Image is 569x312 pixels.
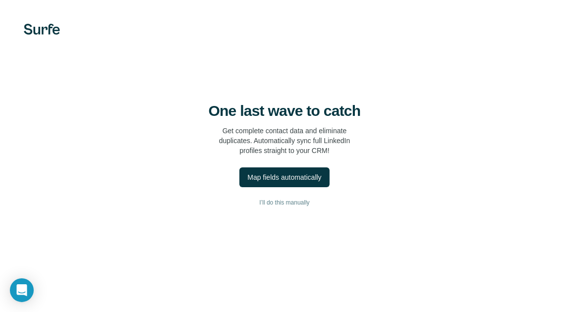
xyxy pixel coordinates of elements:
[219,126,350,156] p: Get complete contact data and eliminate duplicates. Automatically sync full LinkedIn profiles str...
[247,172,321,182] div: Map fields automatically
[239,167,329,187] button: Map fields automatically
[20,195,549,210] button: I’ll do this manually
[209,102,361,120] h4: One last wave to catch
[259,198,309,207] span: I’ll do this manually
[10,278,34,302] div: Open Intercom Messenger
[24,24,60,35] img: Surfe's logo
